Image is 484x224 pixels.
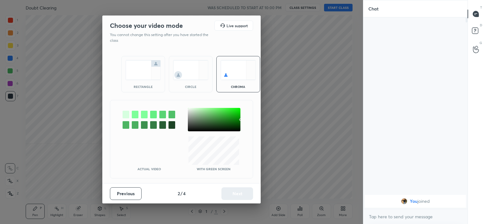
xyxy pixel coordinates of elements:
[183,190,186,197] h4: 4
[220,60,256,80] img: chromaScreenIcon.c19ab0a0.svg
[125,60,161,80] img: normalScreenIcon.ae25ed63.svg
[410,199,417,204] span: You
[178,190,180,197] h4: 2
[226,85,251,88] div: chroma
[480,40,482,45] p: G
[178,85,203,88] div: circle
[131,85,156,88] div: rectangle
[226,24,248,28] h5: Live support
[110,32,213,43] p: You cannot change this setting after you have started the class
[363,0,384,17] p: Chat
[137,167,161,171] p: Actual Video
[363,194,468,209] div: grid
[197,167,231,171] p: With green screen
[401,198,407,204] img: 5e1f66a2e018416d848ccd0b71c63bf1.jpg
[110,187,142,200] button: Previous
[181,190,182,197] h4: /
[417,199,430,204] span: joined
[110,22,183,30] h2: Choose your video mode
[173,60,208,80] img: circleScreenIcon.acc0effb.svg
[480,23,482,28] p: D
[480,5,482,10] p: T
